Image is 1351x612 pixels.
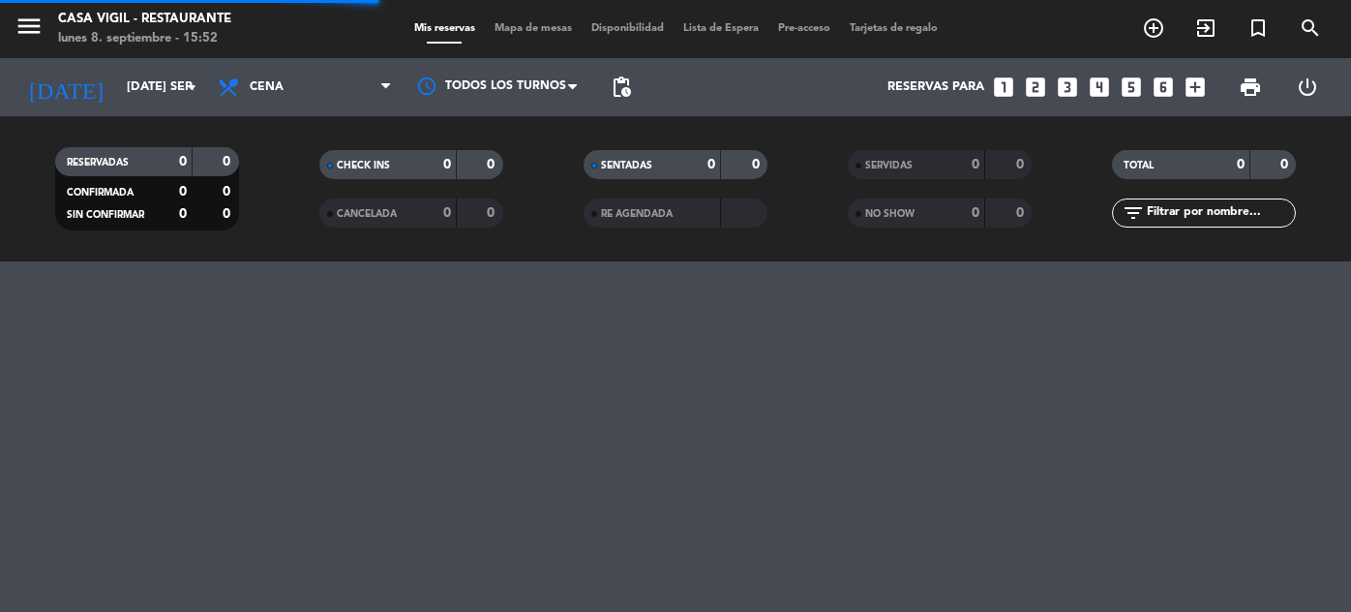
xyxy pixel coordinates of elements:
i: exit_to_app [1194,16,1217,40]
span: Disponibilidad [582,23,674,34]
i: [DATE] [15,66,117,108]
strong: 0 [223,155,234,168]
span: SERVIDAS [865,161,913,170]
span: Cena [250,80,284,94]
strong: 0 [1237,158,1245,171]
strong: 0 [179,185,187,199]
span: Mis reservas [405,23,485,34]
strong: 0 [443,158,451,171]
i: looks_4 [1087,75,1112,100]
span: RESERVADAS [67,158,129,168]
span: CANCELADA [337,209,397,219]
i: looks_3 [1055,75,1080,100]
i: search [1299,16,1322,40]
span: NO SHOW [865,209,915,219]
i: looks_6 [1151,75,1176,100]
span: CHECK INS [337,161,390,170]
span: Tarjetas de regalo [840,23,947,34]
span: SIN CONFIRMAR [67,210,144,220]
button: menu [15,12,44,47]
strong: 0 [707,158,715,171]
strong: 0 [223,185,234,199]
i: looks_5 [1119,75,1144,100]
strong: 0 [223,207,234,221]
span: Lista de Espera [674,23,768,34]
span: pending_actions [610,76,633,99]
i: menu [15,12,44,41]
span: TOTAL [1124,161,1154,170]
span: Reservas para [887,80,984,95]
span: Pre-acceso [768,23,840,34]
strong: 0 [972,158,979,171]
span: print [1239,76,1262,99]
strong: 0 [752,158,764,171]
strong: 0 [179,207,187,221]
strong: 0 [179,155,187,168]
span: SENTADAS [601,161,652,170]
strong: 0 [487,158,498,171]
span: CONFIRMADA [67,188,134,198]
span: RE AGENDADA [601,209,673,219]
i: add_circle_outline [1142,16,1165,40]
div: LOG OUT [1279,58,1336,116]
strong: 0 [1016,206,1028,220]
input: Filtrar por nombre... [1145,202,1295,224]
div: Casa Vigil - Restaurante [58,10,231,29]
i: arrow_drop_down [180,76,203,99]
strong: 0 [1016,158,1028,171]
strong: 0 [443,206,451,220]
i: turned_in_not [1246,16,1270,40]
i: filter_list [1122,201,1145,225]
strong: 0 [1280,158,1292,171]
strong: 0 [487,206,498,220]
i: looks_two [1023,75,1048,100]
strong: 0 [972,206,979,220]
i: looks_one [991,75,1016,100]
i: power_settings_new [1296,76,1319,99]
i: add_box [1183,75,1208,100]
span: Mapa de mesas [485,23,582,34]
div: lunes 8. septiembre - 15:52 [58,29,231,48]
